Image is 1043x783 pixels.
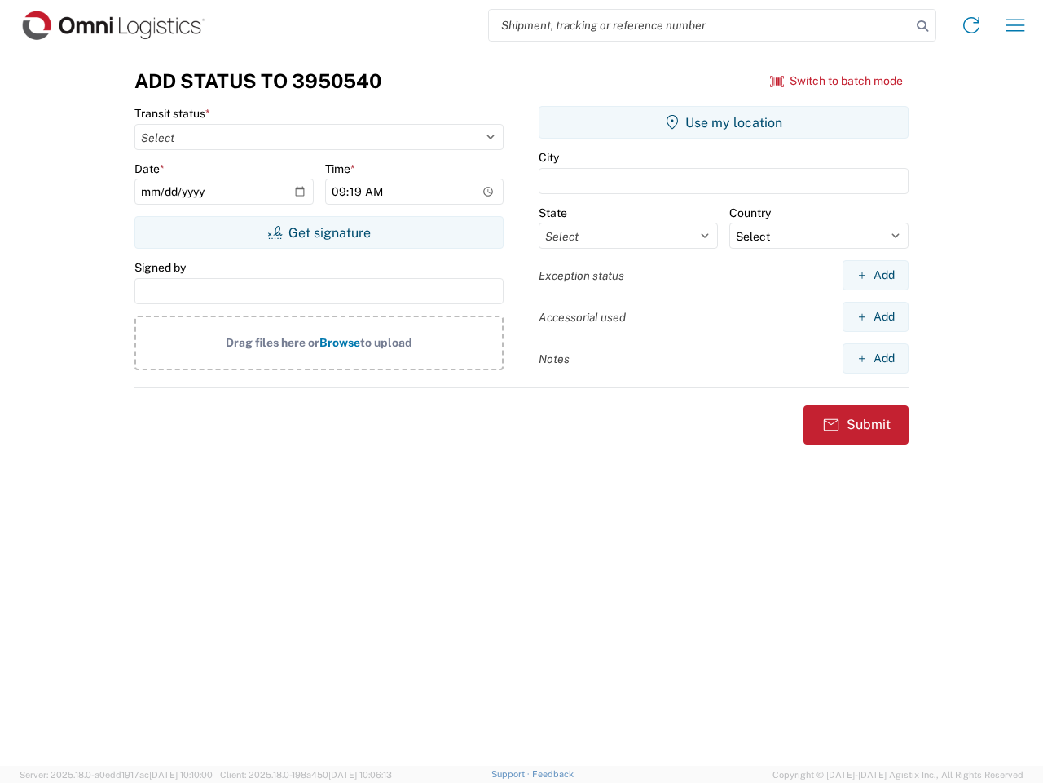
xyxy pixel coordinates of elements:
[803,405,909,445] button: Submit
[843,343,909,374] button: Add
[20,770,213,780] span: Server: 2025.18.0-a0edd1917ac
[843,302,909,332] button: Add
[226,336,319,349] span: Drag files here or
[489,10,911,41] input: Shipment, tracking or reference number
[532,769,574,779] a: Feedback
[220,770,392,780] span: Client: 2025.18.0-198a450
[149,770,213,780] span: [DATE] 10:10:00
[539,310,626,325] label: Accessorial used
[134,161,165,176] label: Date
[772,768,1023,782] span: Copyright © [DATE]-[DATE] Agistix Inc., All Rights Reserved
[539,106,909,139] button: Use my location
[328,770,392,780] span: [DATE] 10:06:13
[319,336,360,349] span: Browse
[729,206,771,220] label: Country
[134,216,504,249] button: Get signature
[770,68,903,95] button: Switch to batch mode
[134,69,381,93] h3: Add Status to 3950540
[134,106,210,121] label: Transit status
[325,161,355,176] label: Time
[539,268,624,283] label: Exception status
[491,769,532,779] a: Support
[360,336,412,349] span: to upload
[539,206,567,220] label: State
[843,260,909,290] button: Add
[134,260,186,275] label: Signed by
[539,352,570,366] label: Notes
[539,150,559,165] label: City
